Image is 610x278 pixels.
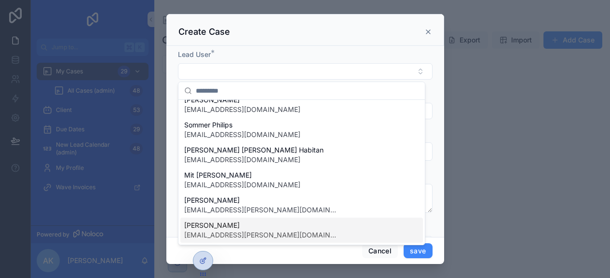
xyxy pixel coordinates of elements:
span: [PERSON_NAME] [184,221,339,230]
div: Suggestions [178,100,425,245]
button: save [404,243,432,259]
span: Sommer Philips [184,120,300,130]
span: [PERSON_NAME] [PERSON_NAME] Habitan [184,145,324,155]
span: Lead User [178,50,211,58]
span: [PERSON_NAME] [184,95,300,105]
button: Cancel [362,243,398,259]
span: [EMAIL_ADDRESS][DOMAIN_NAME] [184,155,324,165]
span: [EMAIL_ADDRESS][PERSON_NAME][DOMAIN_NAME] [184,205,339,215]
span: [EMAIL_ADDRESS][DOMAIN_NAME] [184,105,300,114]
button: Select Button [178,63,433,80]
span: [PERSON_NAME] [184,195,339,205]
span: [EMAIL_ADDRESS][PERSON_NAME][DOMAIN_NAME] [184,230,339,240]
h3: Create Case [178,26,230,38]
span: [EMAIL_ADDRESS][DOMAIN_NAME] [184,180,300,190]
span: Mit [PERSON_NAME] [184,170,300,180]
span: [EMAIL_ADDRESS][DOMAIN_NAME] [184,130,300,139]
